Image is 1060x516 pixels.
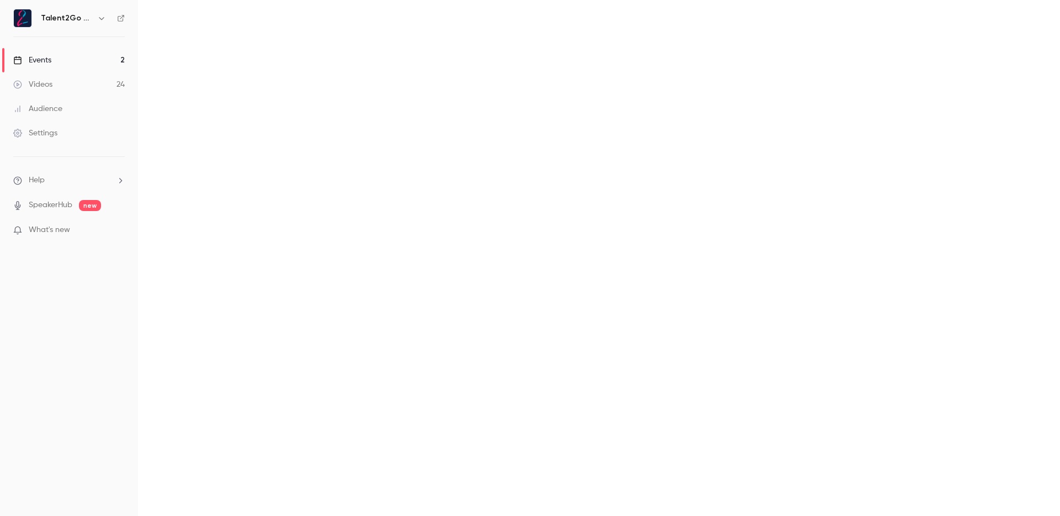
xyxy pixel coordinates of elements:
span: new [79,200,101,211]
a: SpeakerHub [29,199,72,211]
li: help-dropdown-opener [13,175,125,186]
div: Videos [13,79,52,90]
div: Events [13,55,51,66]
div: Settings [13,128,57,139]
h6: Talent2Go GmbH [41,13,93,24]
div: Audience [13,103,62,114]
img: Talent2Go GmbH [14,9,31,27]
span: What's new [29,224,70,236]
span: Help [29,175,45,186]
